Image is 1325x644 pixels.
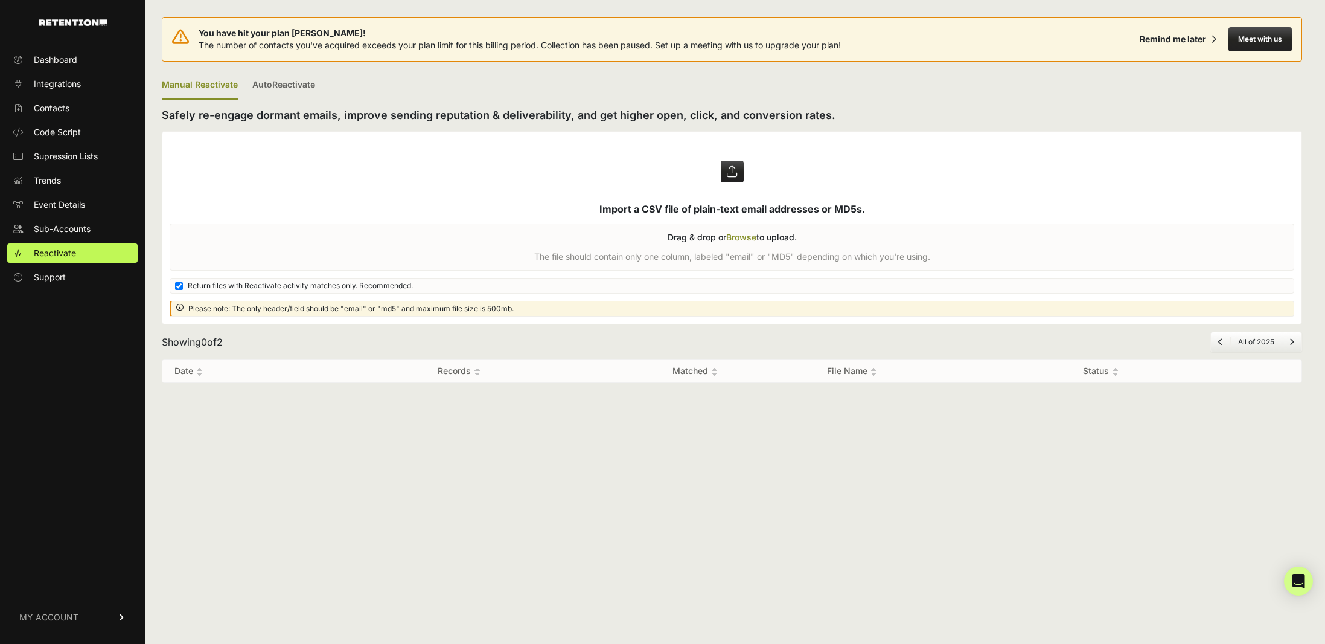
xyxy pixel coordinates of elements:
span: MY ACCOUNT [19,611,78,623]
a: Support [7,268,138,287]
input: Return files with Reactivate activity matches only. Recommended. [175,282,183,290]
button: Remind me later [1135,28,1221,50]
a: Code Script [7,123,138,142]
a: Sub-Accounts [7,219,138,239]
span: Integrations [34,78,81,90]
div: Remind me later [1140,33,1206,45]
a: Event Details [7,195,138,214]
a: Supression Lists [7,147,138,166]
span: Support [34,271,66,283]
span: Supression Lists [34,150,98,163]
span: Reactivate [34,247,76,259]
th: Date [162,360,343,382]
img: no_sort-eaf950dc5ab64cae54d48a5578032e96f70b2ecb7d747501f34c8f2db400fb66.gif [196,367,203,376]
div: Showing of [162,335,223,349]
a: Trends [7,171,138,190]
span: Contacts [34,102,69,114]
img: no_sort-eaf950dc5ab64cae54d48a5578032e96f70b2ecb7d747501f34c8f2db400fb66.gif [711,367,718,376]
a: Dashboard [7,50,138,69]
th: Matched [575,360,815,382]
th: Records [343,360,575,382]
span: Return files with Reactivate activity matches only. Recommended. [188,281,413,291]
th: File Name [815,360,1071,382]
img: no_sort-eaf950dc5ab64cae54d48a5578032e96f70b2ecb7d747501f34c8f2db400fb66.gif [474,367,481,376]
li: All of 2025 [1230,337,1282,347]
span: The number of contacts you've acquired exceeds your plan limit for this billing period. Collectio... [199,40,841,50]
nav: Page navigation [1210,332,1302,352]
button: Meet with us [1228,27,1292,51]
span: 0 [201,336,207,348]
img: Retention.com [39,19,107,26]
th: Status [1071,360,1277,382]
span: You have hit your plan [PERSON_NAME]! [199,27,841,39]
div: Open Intercom Messenger [1284,567,1313,596]
span: Sub-Accounts [34,223,91,235]
span: Dashboard [34,54,77,66]
img: no_sort-eaf950dc5ab64cae54d48a5578032e96f70b2ecb7d747501f34c8f2db400fb66.gif [870,367,877,376]
span: Trends [34,175,61,187]
a: Reactivate [7,243,138,263]
a: Contacts [7,98,138,118]
span: 2 [217,336,223,348]
span: Code Script [34,126,81,138]
a: Previous [1218,337,1223,346]
h2: Safely re-engage dormant emails, improve sending reputation & deliverability, and get higher open... [162,107,1302,124]
a: AutoReactivate [252,71,315,100]
a: Next [1289,337,1294,346]
a: Integrations [7,74,138,94]
div: Manual Reactivate [162,71,238,100]
img: no_sort-eaf950dc5ab64cae54d48a5578032e96f70b2ecb7d747501f34c8f2db400fb66.gif [1112,367,1119,376]
a: MY ACCOUNT [7,599,138,636]
span: Event Details [34,199,85,211]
